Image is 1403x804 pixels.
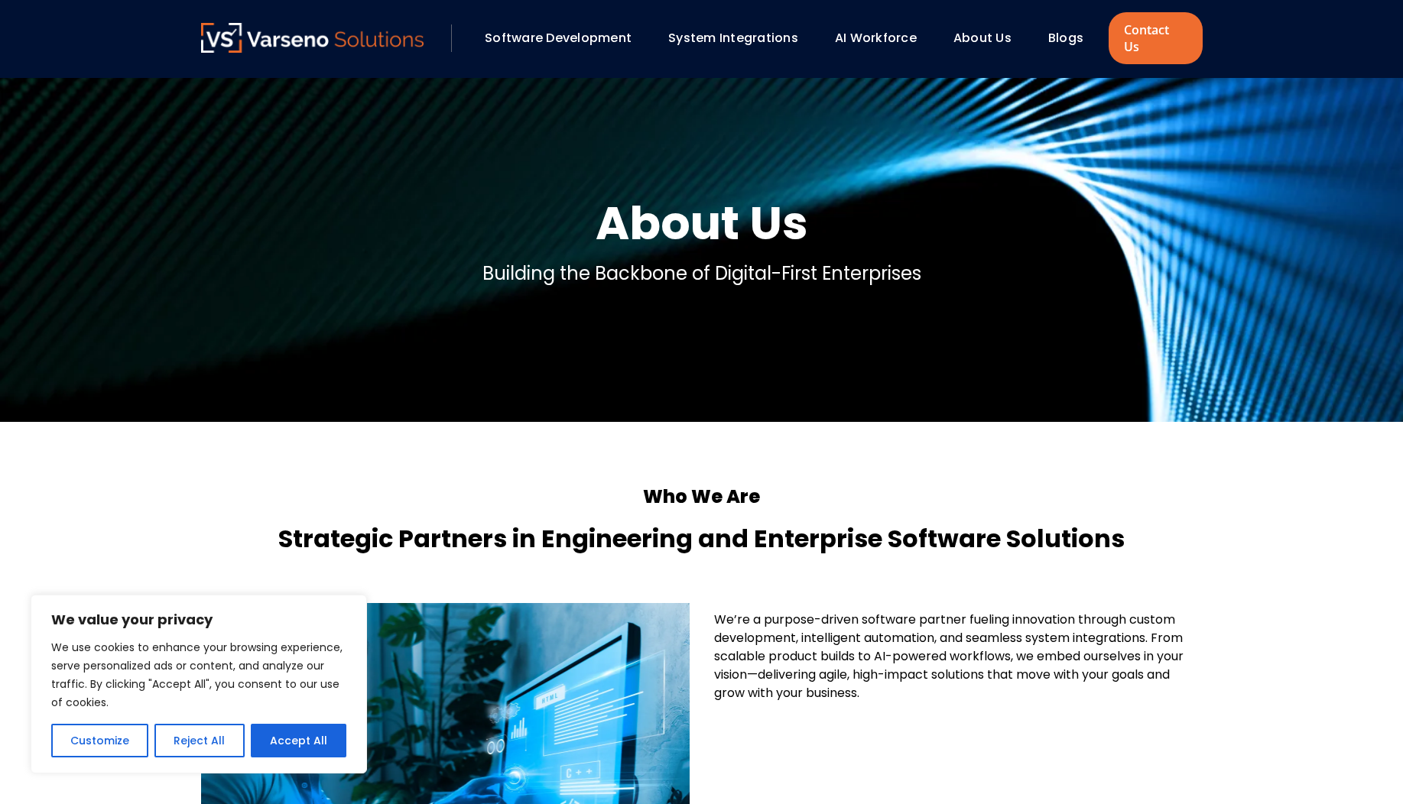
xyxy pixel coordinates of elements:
button: Accept All [251,724,346,757]
h4: Strategic Partners in Engineering and Enterprise Software Solutions [201,520,1203,557]
a: Software Development [485,29,632,47]
div: Software Development [477,25,653,51]
span: We’re a purpose-driven software partner fueling innovation through custom development, intelligen... [714,611,1184,702]
div: System Integrations [661,25,820,51]
div: AI Workforce [827,25,938,51]
button: Reject All [154,724,244,757]
a: System Integrations [668,29,798,47]
div: About Us [946,25,1033,51]
img: Varseno Solutions – Product Engineering & IT Services [201,23,424,53]
a: Contact Us [1109,12,1202,64]
p: Building the Backbone of Digital-First Enterprises [482,260,921,287]
a: Varseno Solutions – Product Engineering & IT Services [201,23,424,53]
div: Blogs [1041,25,1105,51]
button: Customize [51,724,148,757]
a: About Us [953,29,1012,47]
h1: About Us [596,193,808,254]
a: AI Workforce [835,29,917,47]
p: We use cookies to enhance your browsing experience, serve personalized ads or content, and analyz... [51,638,346,712]
a: Blogs [1048,29,1083,47]
p: We value your privacy [51,611,346,629]
h5: Who We Are [201,483,1203,511]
